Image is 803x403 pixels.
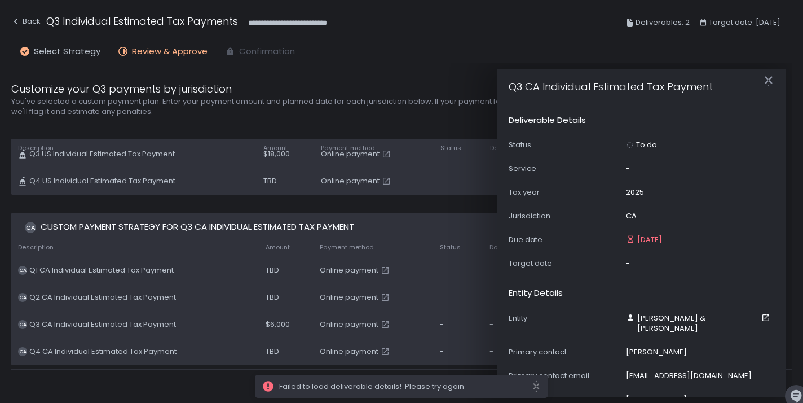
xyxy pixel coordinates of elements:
[509,287,563,300] h2: Entity details
[440,265,476,275] div: -
[29,347,177,357] span: Q4 CA Individual Estimated Tax Payment
[34,45,100,58] span: Select Strategy
[19,267,27,274] text: CA
[489,319,540,330] div: -
[19,294,27,301] text: CA
[440,292,476,303] div: -
[626,259,630,269] div: -
[239,45,295,58] span: Confirmation
[41,221,354,234] span: Custom Payment strategy for Q3 CA Individual Estimated Tax Payment
[266,265,279,275] span: TBD
[11,14,41,32] button: Back
[489,243,520,252] span: Date paid
[320,319,378,330] span: Online payment
[29,319,176,330] span: Q3 CA Individual Estimated Tax Payment
[26,223,36,231] text: CA
[440,144,461,152] span: Status
[509,313,621,323] div: Entity
[626,313,773,334] a: [PERSON_NAME] & [PERSON_NAME]
[263,176,277,186] span: TBD
[29,176,175,186] span: Q4 US Individual Estimated Tax Payment
[626,140,657,150] div: To do
[11,15,41,28] div: Back
[626,347,687,357] div: [PERSON_NAME]
[321,144,375,152] span: Payment method
[532,380,541,392] svg: close
[636,16,690,29] span: Deliverables: 2
[440,243,461,252] span: Status
[18,144,54,152] span: Description
[637,313,759,334] span: [PERSON_NAME] & [PERSON_NAME]
[509,164,621,174] div: Service
[321,176,380,186] span: Online payment
[440,319,476,330] div: -
[29,265,174,275] span: Q1 CA Individual Estimated Tax Payment
[19,348,27,355] text: CA
[18,243,54,252] span: Description
[440,176,476,186] div: -
[637,235,662,245] span: [DATE]
[263,144,288,152] span: Amount
[11,81,232,97] span: Customize your Q3 payments by jurisdiction
[509,140,621,150] div: Status
[320,292,378,303] span: Online payment
[489,347,540,357] div: -
[266,243,290,252] span: Amount
[132,45,208,58] span: Review & Approve
[279,382,532,392] span: Failed to load deliverable details! Please try again
[489,292,540,303] div: -
[46,14,238,29] h1: Q3 Individual Estimated Tax Payments
[626,211,637,221] div: CA
[440,347,476,357] div: -
[626,164,630,174] div: -
[626,187,644,198] div: 2025
[509,211,621,221] div: Jurisdiction
[490,144,521,152] span: Date paid
[490,176,540,186] div: -
[19,321,27,328] text: CA
[320,347,378,357] span: Online payment
[266,319,290,330] span: $6,000
[509,347,621,357] div: Primary contact
[11,97,643,117] h2: You've selected a custom payment plan. Enter your payment amount and planned date for each jurisd...
[266,292,279,303] span: TBD
[266,347,279,357] span: TBD
[320,265,378,275] span: Online payment
[509,259,621,269] div: Target date
[489,265,540,275] div: -
[320,243,374,252] span: Payment method
[709,16,780,29] span: Target date: [DATE]
[509,235,621,245] div: Due date
[29,292,176,303] span: Q2 CA Individual Estimated Tax Payment
[509,187,621,198] div: Tax year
